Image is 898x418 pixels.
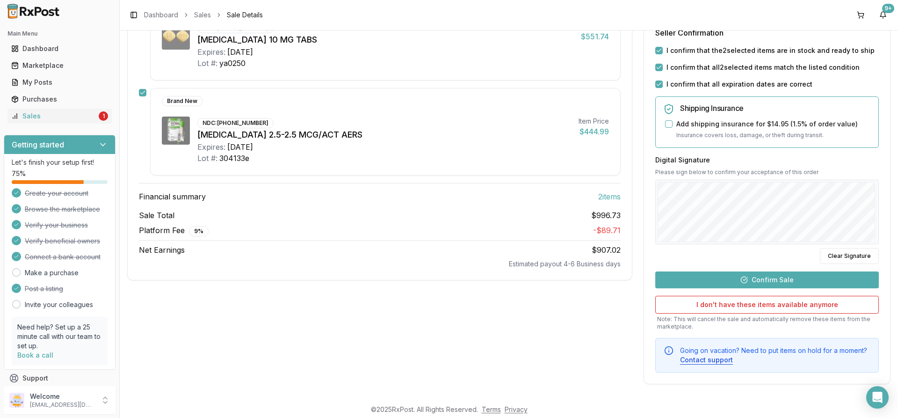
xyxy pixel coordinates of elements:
a: Make a purchase [25,268,79,278]
div: NDC: [PHONE_NUMBER] [197,118,274,128]
h2: Main Menu [7,30,112,37]
span: Net Earnings [139,244,185,256]
div: $444.99 [579,126,609,137]
button: Dashboard [4,41,116,56]
p: Please sign below to confirm your acceptance of this order [655,169,879,176]
button: Sales1 [4,109,116,124]
img: RxPost Logo [4,4,64,19]
span: Sale Total [139,210,174,221]
div: Open Intercom Messenger [866,386,889,409]
a: Sales [194,10,211,20]
div: Sales [11,111,97,121]
label: I confirm that the 2 selected items are in stock and ready to ship [666,46,875,55]
label: Add shipping insurance for $14.95 ( 1.5 % of order value) [676,119,858,129]
span: Financial summary [139,191,206,202]
span: Platform Fee [139,225,209,236]
h3: Getting started [12,139,64,150]
a: Terms [482,405,501,413]
span: Post a listing [25,284,63,293]
div: [MEDICAL_DATA] 2.5-2.5 MCG/ACT AERS [197,128,571,141]
button: Support [4,370,116,387]
h3: Digital Signature [655,155,879,165]
button: Confirm Sale [655,271,879,288]
button: My Posts [4,75,116,90]
div: Going on vacation? Need to put items on hold for a moment? [680,346,871,365]
p: Note: This will cancel the sale and automatically remove these items from the marketplace. [655,315,879,330]
span: Browse the marketplace [25,205,100,214]
p: Insurance covers loss, damage, or theft during transit. [676,131,871,140]
a: Invite your colleagues [25,300,93,309]
button: Purchases [4,92,116,107]
div: 304133e [219,153,249,164]
nav: breadcrumb [144,10,263,20]
div: Purchases [11,95,108,104]
a: Sales1 [7,108,112,125]
span: Create your account [25,189,88,198]
div: 9 % [189,226,209,236]
a: Purchases [7,91,112,108]
button: 9+ [876,7,891,22]
h5: Shipping Insurance [680,104,871,112]
div: Expires: [197,141,225,153]
a: Book a call [17,351,53,359]
div: Lot #: [197,58,217,69]
span: $907.02 [592,245,621,255]
div: ya0250 [219,58,246,69]
span: $996.73 [591,210,621,221]
a: My Posts [7,74,112,91]
div: Lot #: [197,153,217,164]
img: User avatar [9,393,24,408]
div: Estimated payout 4-6 Business days [139,259,621,269]
p: Welcome [30,392,95,401]
a: Dashboard [7,40,112,57]
div: Item Price [579,117,609,126]
span: Verify your business [25,220,88,230]
p: [EMAIL_ADDRESS][DOMAIN_NAME] [30,401,95,409]
div: 9+ [882,4,894,13]
div: [DATE] [227,141,253,153]
img: Stiolto Respimat 2.5-2.5 MCG/ACT AERS [162,117,190,145]
button: Marketplace [4,58,116,73]
div: Marketplace [11,61,108,70]
div: Dashboard [11,44,108,53]
span: - $89.71 [593,226,621,235]
div: My Posts [11,78,108,87]
span: Connect a bank account [25,252,101,262]
span: 2 item s [598,191,621,202]
p: Let's finish your setup first! [12,158,108,167]
img: Farxiga 10 MG TABS [162,22,190,50]
h3: Seller Confirmation [655,27,879,38]
span: Verify beneficial owners [25,236,100,246]
a: Privacy [505,405,528,413]
label: I confirm that all 2 selected items match the listed condition [666,63,860,72]
a: Marketplace [7,57,112,74]
div: Expires: [197,46,225,58]
div: $551.74 [579,31,609,42]
p: Need help? Set up a 25 minute call with our team to set up. [17,323,102,351]
div: [MEDICAL_DATA] 10 MG TABS [197,33,571,46]
button: Clear Signature [820,248,879,264]
button: Contact support [680,355,733,365]
button: I don't have these items available anymore [655,296,879,314]
label: I confirm that all expiration dates are correct [666,80,812,89]
a: Dashboard [144,10,178,20]
div: Brand New [162,96,203,106]
span: 75 % [12,169,26,178]
div: [DATE] [227,46,253,58]
div: 1 [99,111,108,121]
span: Sale Details [227,10,263,20]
